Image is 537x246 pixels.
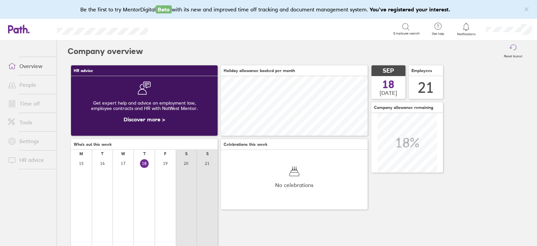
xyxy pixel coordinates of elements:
[224,142,267,147] span: Celebrations this week
[3,153,57,167] a: HR advice
[164,151,166,156] div: F
[74,142,112,147] span: Who's out this week
[206,151,209,156] div: S
[370,6,450,13] b: You've registered your interest.
[3,59,57,73] a: Overview
[380,90,397,96] span: [DATE]
[80,5,457,13] div: Be the first to try MentorDigital with its new and improved time off tracking and document manage...
[393,32,419,36] span: Employee search
[121,151,125,156] div: W
[74,68,93,73] span: HR advice
[101,151,103,156] div: T
[427,32,449,36] span: Get help
[383,67,394,74] span: SEP
[455,32,477,36] span: Notifications
[166,26,183,32] div: Search
[382,79,394,90] span: 18
[275,182,313,188] span: No celebrations
[68,41,143,62] h2: Company overview
[418,79,434,96] div: 21
[411,68,432,73] span: Employees
[3,78,57,91] a: People
[3,97,57,110] a: Time off
[156,5,172,13] span: Beta
[76,95,212,116] div: Get expert help and advice on employment law, employee contracts and HR with NatWest Mentor.
[500,41,526,62] button: Reset layout
[79,151,83,156] div: M
[224,68,295,73] span: Holiday allowance booked per month
[143,151,146,156] div: T
[455,22,477,36] a: Notifications
[500,52,526,58] label: Reset layout
[3,116,57,129] a: Tools
[124,116,165,123] a: Discover more >
[374,105,433,110] span: Company allowance remaining
[3,134,57,148] a: Settings
[185,151,187,156] div: S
